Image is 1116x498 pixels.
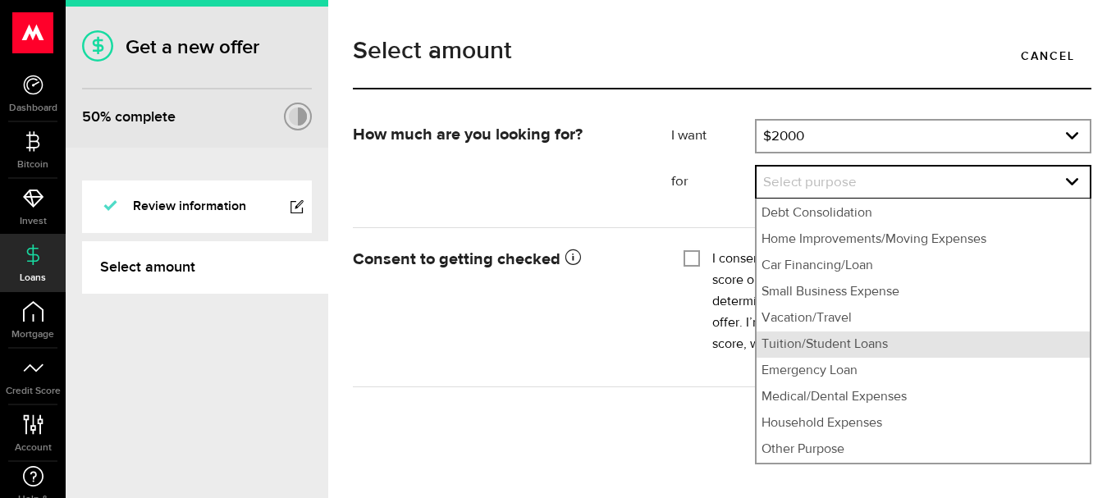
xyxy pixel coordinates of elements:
[757,121,1090,152] a: expand select
[82,180,312,233] a: Review information
[757,226,1090,253] li: Home Improvements/Moving Expenses
[82,35,312,59] h1: Get a new offer
[757,279,1090,305] li: Small Business Expense
[757,436,1090,463] li: Other Purpose
[757,384,1090,410] li: Medical/Dental Expenses
[353,39,1091,63] h1: Select amount
[82,103,176,132] div: % complete
[671,126,756,146] label: I want
[757,253,1090,279] li: Car Financing/Loan
[684,249,700,265] input: I consent to Mogo using my personal information to get a credit score or report from a credit rep...
[757,358,1090,384] li: Emergency Loan
[671,172,756,192] label: for
[353,126,583,143] strong: How much are you looking for?
[1004,39,1091,73] a: Cancel
[13,7,62,56] button: Open LiveChat chat widget
[353,251,581,267] strong: Consent to getting checked
[757,167,1090,198] a: expand select
[712,249,1079,355] label: I consent to Mogo using my personal information to get a credit score or report from a credit rep...
[757,200,1090,226] li: Debt Consolidation
[82,241,328,294] a: Select amount
[757,331,1090,358] li: Tuition/Student Loans
[757,305,1090,331] li: Vacation/Travel
[757,410,1090,436] li: Household Expenses
[82,108,100,126] span: 50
